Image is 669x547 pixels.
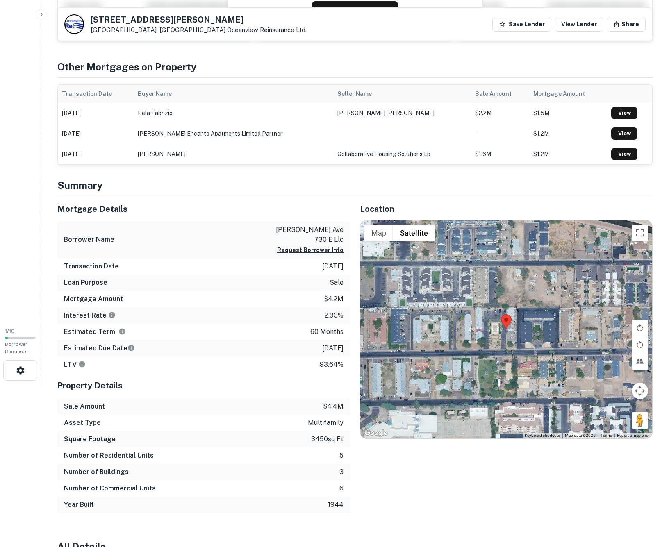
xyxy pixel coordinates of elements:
[134,144,333,164] td: [PERSON_NAME]
[607,17,646,32] button: Share
[322,261,344,271] p: [DATE]
[325,311,344,320] p: 2.90%
[64,467,129,477] h6: Number of Buildings
[362,428,389,438] img: Google
[64,500,94,510] h6: Year Built
[58,103,134,123] td: [DATE]
[58,85,134,103] th: Transaction Date
[617,433,650,438] a: Report a map error
[364,225,393,241] button: Show street map
[632,383,648,399] button: Map camera controls
[362,428,389,438] a: Open this area in Google Maps (opens a new window)
[632,225,648,241] button: Toggle fullscreen view
[339,467,344,477] p: 3
[525,433,560,438] button: Keyboard shortcuts
[134,123,333,144] td: [PERSON_NAME] encanto apatments limited partner
[57,59,653,74] h4: Other Mortgages on Property
[339,451,344,461] p: 5
[134,85,333,103] th: Buyer Name
[134,103,333,123] td: pela fabrizio
[555,17,603,32] a: View Lender
[529,85,608,103] th: Mortgage Amount
[118,328,126,335] svg: Term is based on a standard schedule for this type of loan.
[492,17,551,32] button: Save Lender
[57,178,653,193] h4: Summary
[471,85,529,103] th: Sale Amount
[611,127,637,140] a: View
[127,344,135,352] svg: Estimate is based on a standard schedule for this type of loan.
[330,278,344,288] p: sale
[628,481,669,521] iframe: Chat Widget
[611,107,637,119] a: View
[64,483,156,493] h6: Number of Commercial Units
[270,225,344,245] p: [PERSON_NAME] ave 730 e llc
[529,144,608,164] td: $1.2M
[529,123,608,144] td: $1.2M
[277,245,344,255] button: Request Borrower Info
[324,294,344,304] p: $4.2m
[393,225,435,241] button: Show satellite imagery
[5,341,28,354] span: Borrower Requests
[64,451,154,461] h6: Number of Residential Units
[320,360,344,370] p: 93.64%
[632,336,648,353] button: Rotate map counterclockwise
[632,412,648,429] button: Drag Pegman onto the map to open Street View
[471,103,529,123] td: $2.2M
[308,418,344,428] p: multifamily
[64,434,116,444] h6: Square Footage
[360,203,653,215] h5: Location
[64,294,123,304] h6: Mortgage Amount
[64,402,105,411] h6: Sale Amount
[57,379,350,392] h5: Property Details
[471,123,529,144] td: -
[64,343,135,353] h6: Estimated Due Date
[5,328,15,334] span: 1 / 10
[64,261,119,271] h6: Transaction Date
[333,103,471,123] td: [PERSON_NAME] [PERSON_NAME]
[64,418,101,428] h6: Asset Type
[91,26,307,34] p: [GEOGRAPHIC_DATA], [GEOGRAPHIC_DATA]
[311,434,344,444] p: 3450 sq ft
[333,144,471,164] td: collaborative housing solutions lp
[57,203,350,215] h5: Mortgage Details
[91,16,307,24] h5: [STREET_ADDRESS][PERSON_NAME]
[322,343,344,353] p: [DATE]
[323,402,344,411] p: $4.4m
[64,278,107,288] h6: Loan Purpose
[471,144,529,164] td: $1.6M
[64,311,116,320] h6: Interest Rate
[565,433,596,438] span: Map data ©2025
[529,103,608,123] td: $1.5M
[58,123,134,144] td: [DATE]
[632,320,648,336] button: Rotate map clockwise
[310,327,344,337] p: 60 months
[328,500,344,510] p: 1944
[333,85,471,103] th: Seller Name
[339,483,344,493] p: 6
[227,26,307,33] a: Oceanview Reinsurance Ltd.
[632,353,648,370] button: Tilt map
[64,360,86,370] h6: LTV
[312,1,398,21] button: Request Borrower Info
[64,327,126,337] h6: Estimated Term
[58,144,134,164] td: [DATE]
[108,311,116,319] svg: The interest rates displayed on the website are for informational purposes only and may be report...
[611,148,637,160] a: View
[78,361,86,368] svg: LTVs displayed on the website are for informational purposes only and may be reported incorrectly...
[601,433,612,438] a: Terms
[64,235,114,245] h6: Borrower Name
